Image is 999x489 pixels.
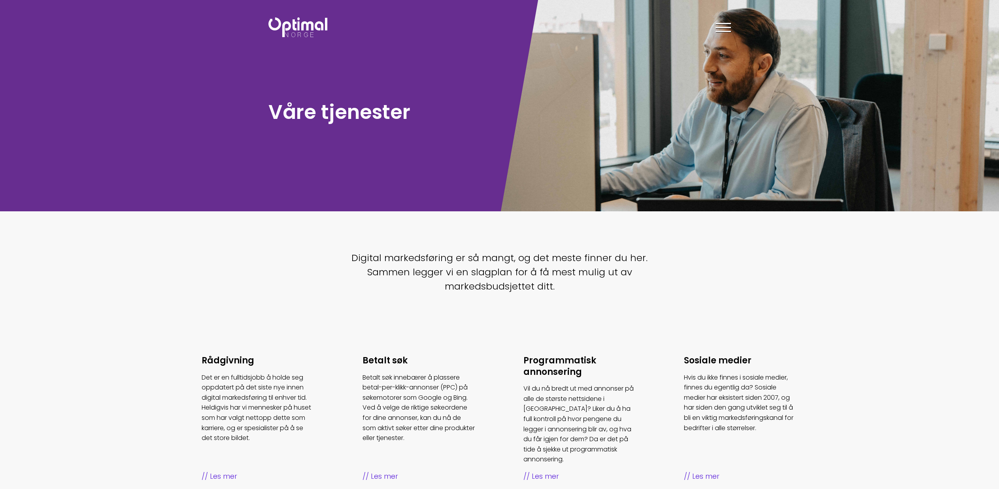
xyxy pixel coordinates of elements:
[363,355,476,367] h3: Betalt søk
[523,355,637,482] a: Programmatisk annonsering Vil du nå bredt ut med annonser på alle de største nettsidene i [GEOGRA...
[523,355,637,378] h3: Programmatisk annonsering
[363,471,476,482] span: Les mer
[344,251,656,293] p: Digital markedsføring er så mangt, og det meste finner du her. Sammen legger vi en slagplan for å...
[523,471,637,482] span: Les mer
[268,99,496,125] h1: Våre tjenester
[684,355,797,482] a: Sosiale medier Hvis du ikke finnes i sosiale medier, finnes du egentlig da? Sosiale medier har ek...
[684,372,797,433] p: Hvis du ikke finnes i sosiale medier, finnes du egentlig da? Sosiale medier har eksistert siden 2...
[523,384,637,465] p: Vil du nå bredt ut med annonser på alle de største nettsidene i [GEOGRAPHIC_DATA]? Liker du å ha ...
[202,355,315,482] a: Rådgivning Det er en fulltidsjobb å holde seg oppdatert på det siste nye innen digital markedsfør...
[202,471,315,482] span: Les mer
[202,372,315,443] p: Det er en fulltidsjobb å holde seg oppdatert på det siste nye innen digital markedsføring til enh...
[363,355,476,482] a: Betalt søk Betalt søk innebærer å plassere betal-per-klikk-annonser (PPC) på søkemotorer som Goog...
[268,17,327,37] img: Optimal Norge
[684,355,797,367] h3: Sosiale medier
[202,355,315,367] h3: Rådgivning
[684,471,797,482] span: Les mer
[363,372,476,443] p: Betalt søk innebærer å plassere betal-per-klikk-annonser (PPC) på søkemotorer som Google og Bing....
